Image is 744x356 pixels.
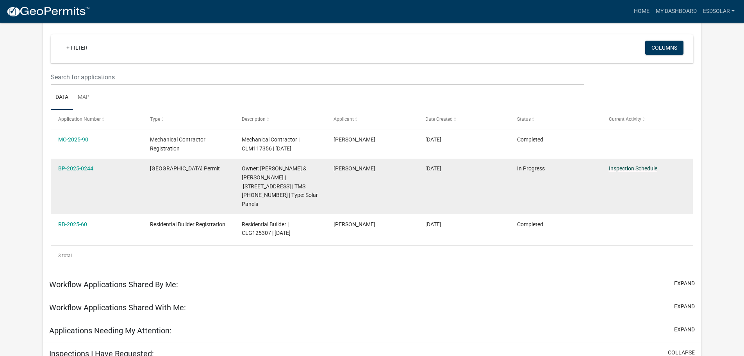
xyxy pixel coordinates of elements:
span: Residential Builder | CLG125307 | 10/31/2026 [242,221,291,236]
span: 07/17/2025 [425,165,441,172]
div: 3 total [51,246,693,265]
h5: Workflow Applications Shared With Me: [49,303,186,312]
span: Mechanical Contractor | CLM117356 | 10/31/2025 [242,136,300,152]
input: Search for applications [51,69,584,85]
span: Current Activity [609,116,641,122]
datatable-header-cell: Current Activity [601,110,693,129]
span: Applicant [334,116,354,122]
div: collapse [43,20,701,273]
span: Completed [517,221,543,227]
span: 07/17/2025 [425,136,441,143]
a: Map [73,85,94,110]
button: Columns [645,41,683,55]
span: Bradford Martz [334,136,375,143]
span: Bradford Martz [334,221,375,227]
a: + Filter [60,41,94,55]
span: Abbeville County Building Permit [150,165,220,172]
button: expand [674,279,695,288]
a: BP-2025-0244 [58,165,93,172]
span: Description [242,116,266,122]
span: Residential Builder Registration [150,221,225,227]
a: Home [631,4,653,19]
span: Date Created [425,116,453,122]
datatable-header-cell: Application Number [51,110,143,129]
span: Completed [517,136,543,143]
a: MC-2025-90 [58,136,88,143]
datatable-header-cell: Description [234,110,326,129]
a: ESDsolar [700,4,738,19]
a: RB-2025-60 [58,221,87,227]
datatable-header-cell: Type [143,110,234,129]
span: Status [517,116,531,122]
datatable-header-cell: Applicant [326,110,418,129]
a: Data [51,85,73,110]
span: Owner: VIPPERMAN ROBERT JR & TERRY ANN MILLER | 4404 HWY 20 | TMS 043-00-00-118 | Type: Solar Panels [242,165,318,207]
span: Application Number [58,116,101,122]
button: expand [674,302,695,311]
datatable-header-cell: Status [509,110,601,129]
span: Bradford Martz [334,165,375,172]
a: Inspection Schedule [609,165,657,172]
h5: Workflow Applications Shared By Me: [49,280,178,289]
datatable-header-cell: Date Created [418,110,510,129]
span: 07/17/2025 [425,221,441,227]
h5: Applications Needing My Attention: [49,326,171,335]
span: In Progress [517,165,545,172]
a: My Dashboard [653,4,700,19]
span: Type [150,116,160,122]
button: expand [674,326,695,334]
span: Mechanical Contractor Registration [150,136,205,152]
